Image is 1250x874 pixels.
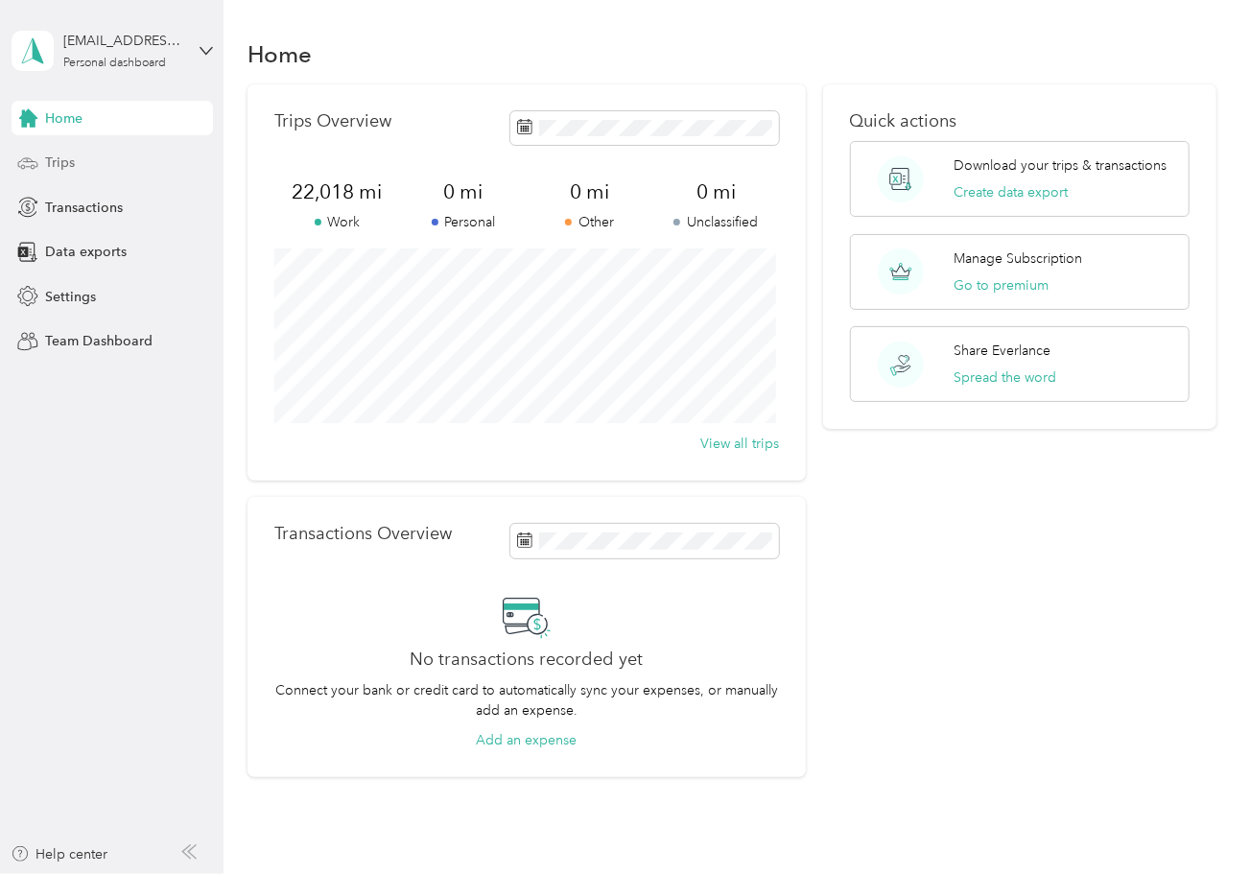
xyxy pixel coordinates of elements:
div: [EMAIL_ADDRESS][DOMAIN_NAME] [63,31,183,51]
p: Quick actions [850,111,1191,131]
span: 0 mi [527,178,653,205]
span: 22,018 mi [274,178,401,205]
button: Spread the word [954,367,1056,388]
button: Add an expense [476,730,577,750]
span: 0 mi [400,178,527,205]
p: Connect your bank or credit card to automatically sync your expenses, or manually add an expense. [274,680,779,720]
span: Settings [45,287,96,307]
p: Transactions Overview [274,524,452,544]
span: Home [45,108,83,129]
h1: Home [248,44,312,64]
p: Unclassified [652,212,779,232]
span: Transactions [45,198,123,218]
iframe: Everlance-gr Chat Button Frame [1143,767,1250,874]
span: Trips [45,153,75,173]
h2: No transactions recorded yet [410,650,643,670]
p: Personal [400,212,527,232]
p: Work [274,212,401,232]
p: Trips Overview [274,111,391,131]
p: Share Everlance [954,341,1050,361]
button: Create data export [954,182,1068,202]
span: Data exports [45,242,127,262]
span: 0 mi [652,178,779,205]
button: Help center [11,844,108,864]
div: Personal dashboard [63,58,166,69]
p: Other [527,212,653,232]
p: Download your trips & transactions [954,155,1167,176]
p: Manage Subscription [954,248,1082,269]
button: Go to premium [954,275,1049,295]
span: Team Dashboard [45,331,153,351]
button: View all trips [700,434,779,454]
